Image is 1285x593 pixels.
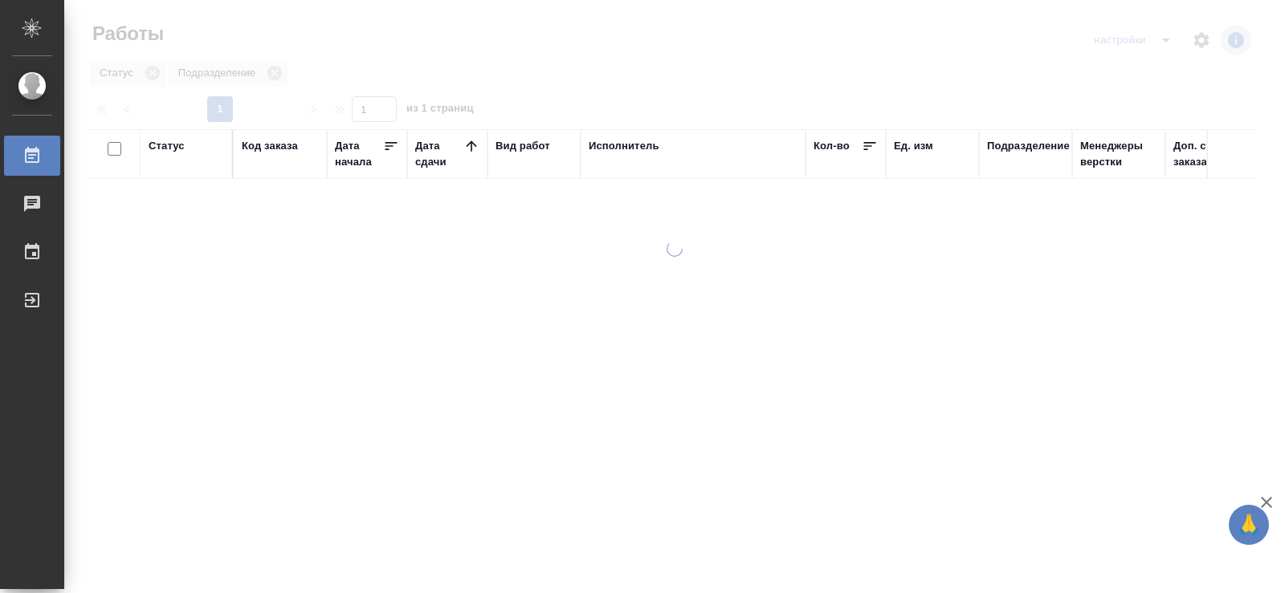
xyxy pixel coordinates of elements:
button: 🙏 [1229,505,1269,545]
div: Код заказа [242,138,298,154]
span: 🙏 [1235,508,1263,542]
div: Подразделение [987,138,1070,154]
div: Статус [149,138,185,154]
div: Исполнитель [589,138,659,154]
div: Менеджеры верстки [1080,138,1157,170]
div: Доп. статус заказа [1173,138,1258,170]
div: Ед. изм [894,138,933,154]
div: Кол-во [814,138,850,154]
div: Дата сдачи [415,138,463,170]
div: Дата начала [335,138,383,170]
div: Вид работ [496,138,550,154]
